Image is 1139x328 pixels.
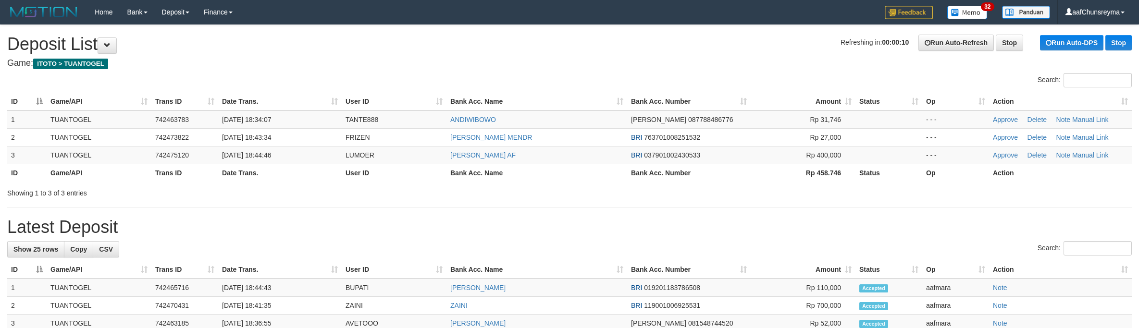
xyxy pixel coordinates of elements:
th: User ID [342,164,446,182]
span: BRI [631,302,642,309]
div: Showing 1 to 3 of 3 entries [7,184,468,198]
span: [DATE] 18:34:07 [222,116,271,123]
span: Copy [70,245,87,253]
a: Manual Link [1072,116,1109,123]
td: 1 [7,279,47,297]
th: Date Trans.: activate to sort column ascending [218,93,342,110]
span: Accepted [859,302,888,310]
td: 2 [7,297,47,315]
td: aafmara [922,297,989,315]
a: Delete [1028,134,1047,141]
a: Approve [993,116,1018,123]
th: Rp 458.746 [751,164,855,182]
th: User ID: activate to sort column ascending [342,261,446,279]
th: ID [7,164,47,182]
a: [PERSON_NAME] [450,284,506,292]
a: Note [993,319,1007,327]
th: Bank Acc. Name: activate to sort column ascending [446,93,627,110]
th: Trans ID: activate to sort column ascending [151,93,218,110]
th: Op: activate to sort column ascending [922,93,989,110]
a: CSV [93,241,119,257]
th: User ID: activate to sort column ascending [342,93,446,110]
th: Amount: activate to sort column ascending [751,93,855,110]
span: BRI [631,134,642,141]
td: 3 [7,146,47,164]
h1: Deposit List [7,35,1132,54]
a: Delete [1028,151,1047,159]
span: 742475120 [155,151,189,159]
span: 742463783 [155,116,189,123]
span: [PERSON_NAME] [631,319,686,327]
th: Game/API: activate to sort column ascending [47,261,151,279]
span: [DATE] 18:43:34 [222,134,271,141]
td: - - - [922,146,989,164]
td: Rp 110,000 [751,279,855,297]
span: Rp 31,746 [810,116,841,123]
a: ANDIWIBOWO [450,116,496,123]
a: Stop [1105,35,1132,50]
th: Trans ID: activate to sort column ascending [151,261,218,279]
th: ID: activate to sort column descending [7,261,47,279]
span: 742473822 [155,134,189,141]
a: Note [993,302,1007,309]
span: Refreshing in: [841,38,909,46]
span: Copy 081548744520 to clipboard [688,319,733,327]
th: Bank Acc. Number [627,164,751,182]
a: Manual Link [1072,134,1109,141]
td: Rp 700,000 [751,297,855,315]
th: Date Trans.: activate to sort column ascending [218,261,342,279]
th: Game/API [47,164,151,182]
td: 742465716 [151,279,218,297]
a: Run Auto-DPS [1040,35,1103,50]
span: CSV [99,245,113,253]
a: Note [1056,134,1071,141]
span: Copy 019201183786508 to clipboard [644,284,700,292]
th: Action [989,164,1132,182]
a: ZAINI [450,302,468,309]
th: Trans ID [151,164,218,182]
span: Copy 037901002430533 to clipboard [644,151,700,159]
span: [DATE] 18:44:46 [222,151,271,159]
th: Bank Acc. Name [446,164,627,182]
th: Game/API: activate to sort column ascending [47,93,151,110]
span: TANTE888 [346,116,378,123]
img: panduan.png [1002,6,1050,19]
a: [PERSON_NAME] [450,319,506,327]
span: Rp 400,000 [806,151,841,159]
th: Bank Acc. Number: activate to sort column ascending [627,93,751,110]
th: Status: activate to sort column ascending [855,93,922,110]
a: Stop [996,35,1023,51]
input: Search: [1064,241,1132,255]
span: ITOTO > TUANTOGEL [33,59,108,69]
a: Approve [993,151,1018,159]
span: BRI [631,151,642,159]
span: [PERSON_NAME] [631,116,686,123]
h1: Latest Deposit [7,218,1132,237]
span: LUMOER [346,151,374,159]
input: Search: [1064,73,1132,87]
th: Action: activate to sort column ascending [989,93,1132,110]
span: Accepted [859,284,888,292]
a: Delete [1028,116,1047,123]
td: 2 [7,128,47,146]
a: [PERSON_NAME] AF [450,151,516,159]
a: Manual Link [1072,151,1109,159]
img: Feedback.jpg [885,6,933,19]
th: Bank Acc. Number: activate to sort column ascending [627,261,751,279]
td: [DATE] 18:44:43 [218,279,342,297]
th: Op [922,164,989,182]
th: Op: activate to sort column ascending [922,261,989,279]
a: Note [1056,116,1071,123]
span: 32 [981,2,994,11]
td: TUANTOGEL [47,110,151,129]
span: BRI [631,284,642,292]
td: BUPATI [342,279,446,297]
span: Copy 119001006925531 to clipboard [644,302,700,309]
td: 1 [7,110,47,129]
h4: Game: [7,59,1132,68]
td: TUANTOGEL [47,128,151,146]
th: Date Trans. [218,164,342,182]
td: 742470431 [151,297,218,315]
th: Bank Acc. Name: activate to sort column ascending [446,261,627,279]
td: - - - [922,110,989,129]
